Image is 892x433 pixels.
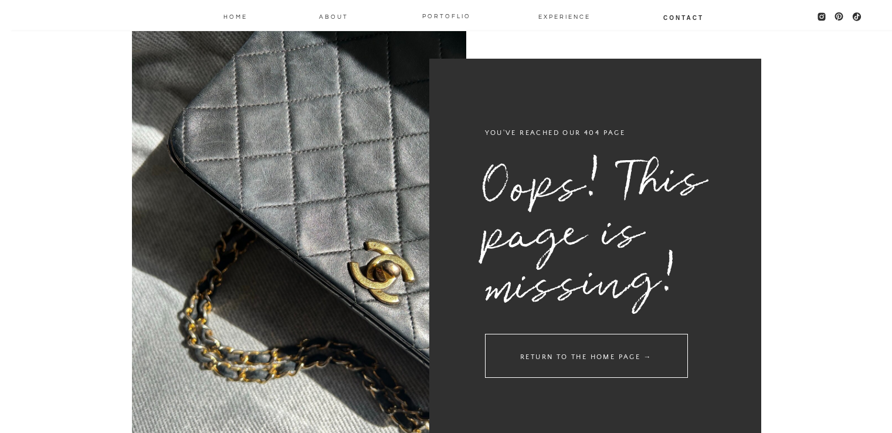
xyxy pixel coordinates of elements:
[485,126,653,139] h3: you've reached our 404 page
[223,11,249,21] a: Home
[479,154,719,332] h1: Oops! This page is missing!
[418,11,476,20] a: PORTOFLIO
[663,12,705,22] a: Contact
[538,11,581,21] a: EXPERIENCE
[318,11,349,21] a: About
[485,334,688,378] a: return to the home page →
